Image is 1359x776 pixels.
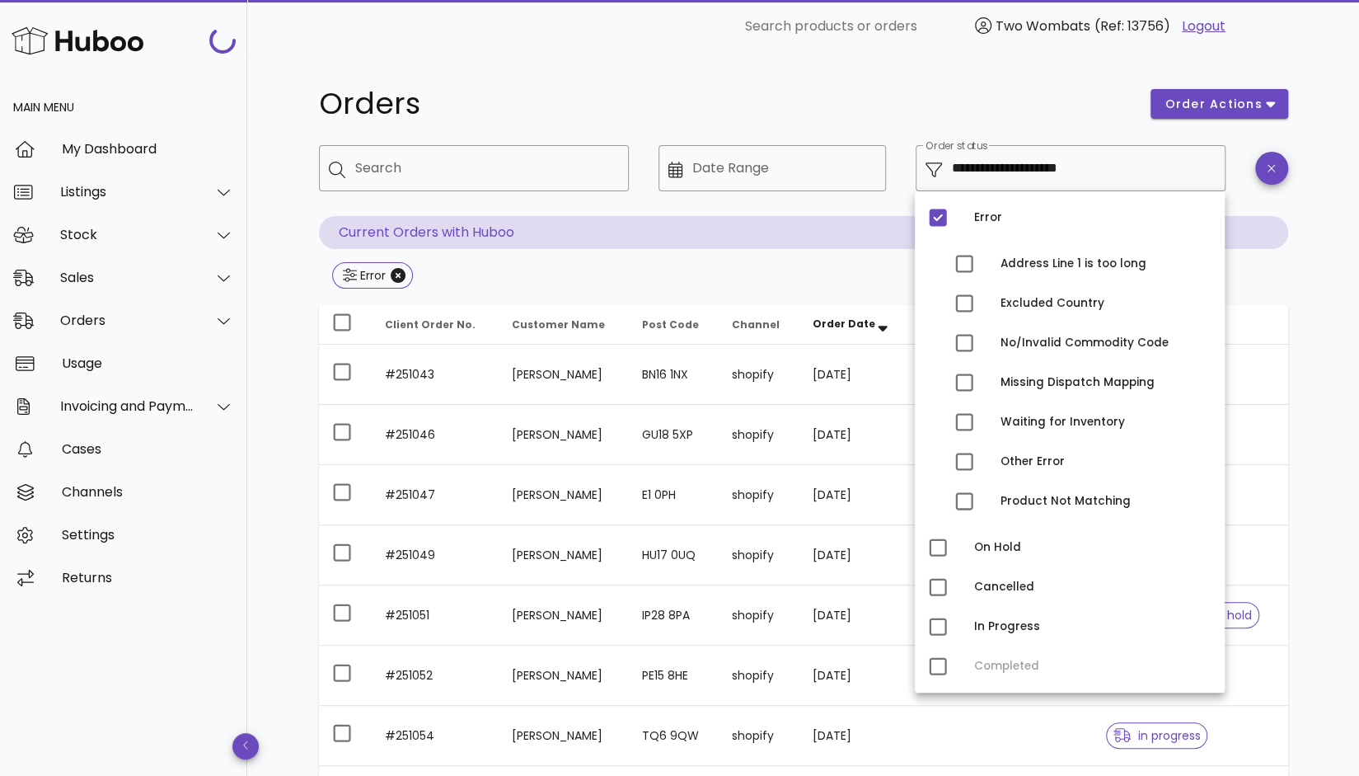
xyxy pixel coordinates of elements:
[1001,336,1211,350] div: No/Invalid Commodity Code
[499,465,629,525] td: [PERSON_NAME]
[1094,16,1170,35] span: (Ref: 13756)
[319,89,1132,119] h1: Orders
[628,345,719,405] td: BN16 1NX
[62,141,234,157] div: My Dashboard
[974,620,1211,633] div: In Progress
[1001,495,1211,508] div: Product Not Matching
[62,484,234,500] div: Channels
[62,527,234,543] div: Settings
[1164,96,1263,113] span: order actions
[372,706,499,766] td: #251054
[1206,609,1252,621] span: hold
[1001,257,1211,270] div: Address Line 1 is too long
[719,586,799,646] td: shopify
[996,16,1090,35] span: Two Wombats
[628,586,719,646] td: IP28 8PA
[319,216,1288,249] p: Current Orders with Huboo
[799,586,912,646] td: [DATE]
[60,184,194,200] div: Listings
[62,355,234,371] div: Usage
[719,525,799,586] td: shopify
[499,525,629,586] td: [PERSON_NAME]
[799,525,912,586] td: [DATE]
[719,465,799,525] td: shopify
[1150,89,1287,119] button: order actions
[799,646,912,706] td: [DATE]
[926,140,987,153] label: Order status
[974,211,1211,224] div: Error
[385,317,476,332] span: Client Order No.
[974,581,1211,594] div: Cancelled
[499,405,629,465] td: [PERSON_NAME]
[357,267,386,284] div: Error
[732,317,780,332] span: Channel
[62,570,234,586] div: Returns
[628,405,719,465] td: GU18 5XP
[1113,730,1201,741] span: in progress
[372,646,499,706] td: #251052
[813,317,875,331] span: Order Date
[372,345,499,405] td: #251043
[1001,297,1211,310] div: Excluded Country
[799,405,912,465] td: [DATE]
[799,305,912,345] th: Order Date: Sorted descending. Activate to remove sorting.
[719,305,799,345] th: Channel
[799,706,912,766] td: [DATE]
[499,706,629,766] td: [PERSON_NAME]
[60,313,194,328] div: Orders
[12,23,143,59] img: Huboo Logo
[641,317,698,332] span: Post Code
[372,586,499,646] td: #251051
[1182,16,1225,36] a: Logout
[372,465,499,525] td: #251047
[62,441,234,457] div: Cases
[499,646,629,706] td: [PERSON_NAME]
[499,345,629,405] td: [PERSON_NAME]
[60,270,194,285] div: Sales
[628,465,719,525] td: E1 0PH
[372,305,499,345] th: Client Order No.
[719,706,799,766] td: shopify
[1001,376,1211,389] div: Missing Dispatch Mapping
[499,586,629,646] td: [PERSON_NAME]
[974,541,1211,554] div: On Hold
[628,305,719,345] th: Post Code
[719,646,799,706] td: shopify
[719,405,799,465] td: shopify
[391,268,405,283] button: Close
[799,345,912,405] td: [DATE]
[912,305,985,345] th: Carrier
[372,525,499,586] td: #251049
[372,405,499,465] td: #251046
[719,345,799,405] td: shopify
[628,706,719,766] td: TQ6 9QW
[799,465,912,525] td: [DATE]
[499,305,629,345] th: Customer Name
[1001,455,1211,468] div: Other Error
[1001,416,1211,429] div: Waiting for Inventory
[60,227,194,242] div: Stock
[512,317,605,332] span: Customer Name
[628,525,719,586] td: HU17 0UQ
[628,646,719,706] td: PE15 8HE
[60,398,194,414] div: Invoicing and Payments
